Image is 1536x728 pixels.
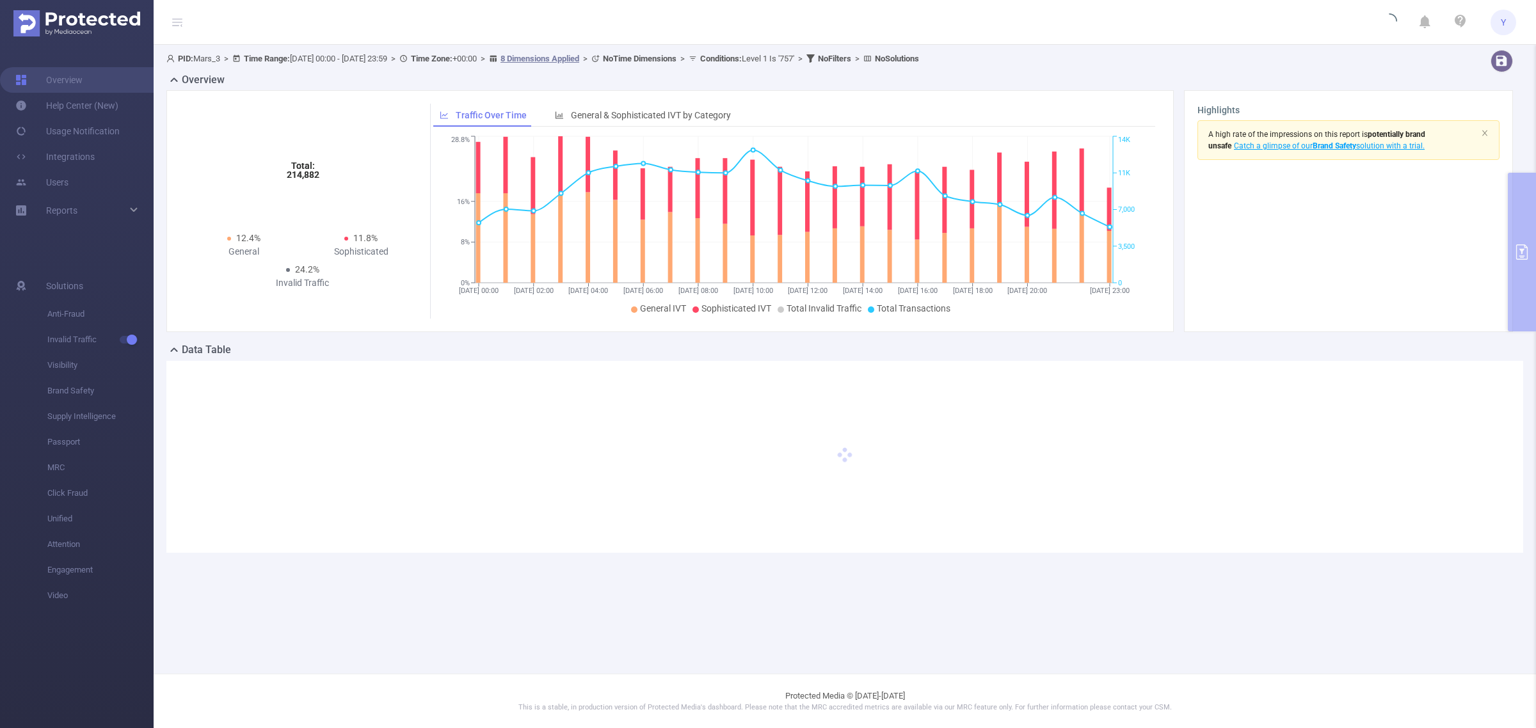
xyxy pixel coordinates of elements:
div: General [185,245,303,258]
tspan: [DATE] 23:00 [1090,287,1130,295]
span: Traffic Over Time [456,110,527,120]
a: Usage Notification [15,118,120,144]
tspan: [DATE] 08:00 [678,287,718,295]
span: General IVT [640,303,686,313]
span: > [387,54,399,63]
tspan: [DATE] 14:00 [843,287,883,295]
span: Brand Safety [47,378,154,404]
tspan: 3,500 [1118,242,1135,251]
i: icon: line-chart [440,111,449,120]
b: Conditions : [700,54,742,63]
tspan: [DATE] 02:00 [514,287,554,295]
span: Engagement [47,557,154,583]
span: > [676,54,689,63]
tspan: [DATE] 16:00 [898,287,938,295]
span: Click Fraud [47,480,154,506]
b: Brand Safety [1313,141,1356,150]
div: Invalid Traffic [244,276,362,290]
span: 12.4% [236,233,260,243]
tspan: 8% [461,239,470,247]
span: Y [1501,10,1506,35]
a: Integrations [15,144,95,170]
button: icon: close [1481,126,1489,140]
p: This is a stable, in production version of Protected Media's dashboard. Please note that the MRC ... [186,702,1504,713]
span: Level 1 Is '757' [700,54,794,63]
span: Mars_3 [DATE] 00:00 - [DATE] 23:59 +00:00 [166,54,919,63]
span: Total Invalid Traffic [787,303,861,313]
span: MRC [47,455,154,480]
tspan: 28.8% [451,136,470,145]
span: 24.2% [295,264,319,274]
tspan: 16% [457,198,470,206]
span: Reports [46,205,77,216]
tspan: [DATE] 10:00 [733,287,773,295]
span: Solutions [46,273,83,299]
b: No Time Dimensions [603,54,676,63]
tspan: 214,882 [286,170,319,180]
span: Anti-Fraud [47,301,154,327]
tspan: 7,000 [1118,206,1135,214]
tspan: 14K [1118,136,1130,145]
i: icon: close [1481,129,1489,137]
tspan: [DATE] 12:00 [788,287,828,295]
tspan: [DATE] 06:00 [623,287,663,295]
u: 8 Dimensions Applied [500,54,579,63]
span: > [477,54,489,63]
img: Protected Media [13,10,140,36]
tspan: 11K [1118,169,1130,177]
i: icon: user [166,54,178,63]
a: Overview [15,67,83,93]
tspan: [DATE] 20:00 [1007,287,1047,295]
h3: Highlights [1197,104,1500,117]
span: 11.8% [353,233,378,243]
b: Time Zone: [411,54,452,63]
span: Video [47,583,154,608]
b: No Filters [818,54,851,63]
h2: Overview [182,72,225,88]
span: Invalid Traffic [47,327,154,352]
span: Visibility [47,352,154,378]
h2: Data Table [182,342,231,358]
span: Catch a glimpse of our solution with a trial. [1231,141,1425,150]
a: Help Center (New) [15,93,118,118]
a: Reports [46,198,77,223]
tspan: [DATE] 18:00 [953,287,993,295]
span: Passport [47,429,154,455]
a: Users [15,170,68,195]
span: General & Sophisticated IVT by Category [571,110,731,120]
span: > [220,54,232,63]
span: > [579,54,591,63]
span: > [851,54,863,63]
footer: Protected Media © [DATE]-[DATE] [154,674,1536,728]
tspan: Total: [291,161,314,171]
i: icon: loading [1382,13,1397,31]
b: PID: [178,54,193,63]
b: Time Range: [244,54,290,63]
i: icon: bar-chart [555,111,564,120]
b: No Solutions [875,54,919,63]
span: Supply Intelligence [47,404,154,429]
span: Total Transactions [877,303,950,313]
span: A high rate of the impressions on this report [1208,130,1360,139]
span: > [794,54,806,63]
tspan: 0 [1118,279,1122,287]
tspan: 0% [461,279,470,287]
div: Sophisticated [303,245,420,258]
span: Sophisticated IVT [701,303,771,313]
span: Unified [47,506,154,532]
tspan: [DATE] 04:00 [568,287,608,295]
tspan: [DATE] 00:00 [459,287,499,295]
span: Attention [47,532,154,557]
